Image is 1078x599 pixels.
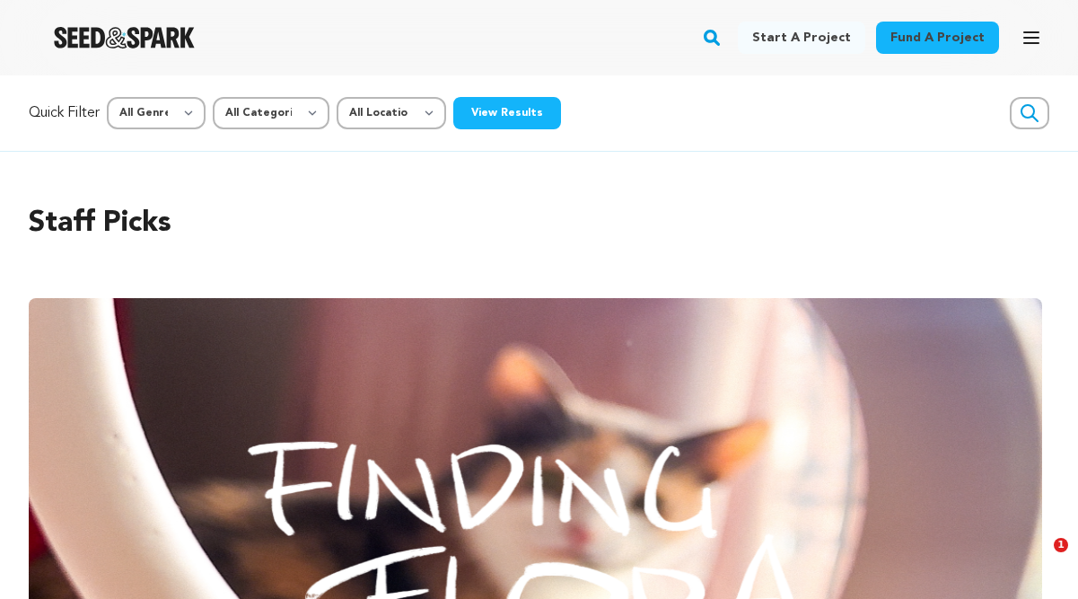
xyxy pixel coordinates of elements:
[54,27,195,48] img: Seed&Spark Logo Dark Mode
[453,97,561,129] button: View Results
[738,22,865,54] a: Start a project
[29,202,1049,245] h2: Staff Picks
[1054,538,1068,552] span: 1
[29,102,100,124] p: Quick Filter
[1017,538,1060,581] iframe: Intercom live chat
[876,22,999,54] a: Fund a project
[54,27,195,48] a: Seed&Spark Homepage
